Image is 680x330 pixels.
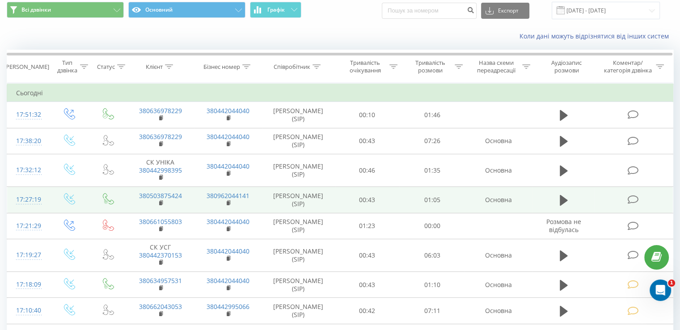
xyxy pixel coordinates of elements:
[335,239,400,272] td: 00:43
[128,2,245,18] button: Основний
[465,154,532,187] td: Основна
[207,276,249,285] a: 380442044040
[262,298,335,324] td: [PERSON_NAME] (SIP)
[382,3,477,19] input: Пошук за номером
[262,272,335,298] td: [PERSON_NAME] (SIP)
[267,7,285,13] span: Графік
[16,276,40,293] div: 17:18:09
[21,6,51,13] span: Всі дзвінки
[262,102,335,128] td: [PERSON_NAME] (SIP)
[400,239,465,272] td: 06:03
[207,217,249,226] a: 380442044040
[601,59,654,74] div: Коментар/категорія дзвінка
[481,3,529,19] button: Експорт
[207,132,249,141] a: 380442044040
[139,276,182,285] a: 380634957531
[7,2,124,18] button: Всі дзвінки
[146,63,163,71] div: Клієнт
[400,154,465,187] td: 01:35
[343,59,388,74] div: Тривалість очікування
[520,32,673,40] a: Коли дані можуть відрізнятися вiд інших систем
[408,59,452,74] div: Тривалість розмови
[16,106,40,123] div: 17:51:32
[668,279,675,287] span: 1
[207,106,249,115] a: 380442044040
[400,272,465,298] td: 01:10
[400,298,465,324] td: 07:11
[335,154,400,187] td: 00:46
[465,272,532,298] td: Основна
[16,246,40,264] div: 17:19:27
[127,154,194,187] td: СК УНІКА
[207,191,249,200] a: 380962044141
[465,298,532,324] td: Основна
[4,63,49,71] div: [PERSON_NAME]
[139,106,182,115] a: 380636978229
[335,128,400,154] td: 00:43
[400,128,465,154] td: 07:26
[335,102,400,128] td: 00:10
[335,298,400,324] td: 00:42
[262,213,335,239] td: [PERSON_NAME] (SIP)
[139,166,182,174] a: 380442998395
[250,2,301,18] button: Графік
[262,239,335,272] td: [PERSON_NAME] (SIP)
[207,162,249,170] a: 380442044040
[56,59,77,74] div: Тип дзвінка
[400,213,465,239] td: 00:00
[465,187,532,213] td: Основна
[139,302,182,311] a: 380662043053
[16,302,40,319] div: 17:10:40
[127,239,194,272] td: СК УСГ
[274,63,310,71] div: Співробітник
[473,59,520,74] div: Назва схеми переадресації
[335,213,400,239] td: 01:23
[16,217,40,235] div: 17:21:29
[207,247,249,255] a: 380442044040
[400,187,465,213] td: 01:05
[335,187,400,213] td: 00:43
[16,161,40,179] div: 17:32:12
[650,279,671,301] iframe: Intercom live chat
[465,128,532,154] td: Основна
[262,128,335,154] td: [PERSON_NAME] (SIP)
[139,132,182,141] a: 380636978229
[16,132,40,150] div: 17:38:20
[262,154,335,187] td: [PERSON_NAME] (SIP)
[139,191,182,200] a: 380503875424
[546,217,581,234] span: Розмова не відбулась
[400,102,465,128] td: 01:46
[16,191,40,208] div: 17:27:19
[207,302,249,311] a: 380442995066
[139,217,182,226] a: 380661055803
[203,63,240,71] div: Бізнес номер
[139,251,182,259] a: 380442370153
[335,272,400,298] td: 00:43
[465,239,532,272] td: Основна
[262,187,335,213] td: [PERSON_NAME] (SIP)
[97,63,115,71] div: Статус
[541,59,593,74] div: Аудіозапис розмови
[7,84,673,102] td: Сьогодні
